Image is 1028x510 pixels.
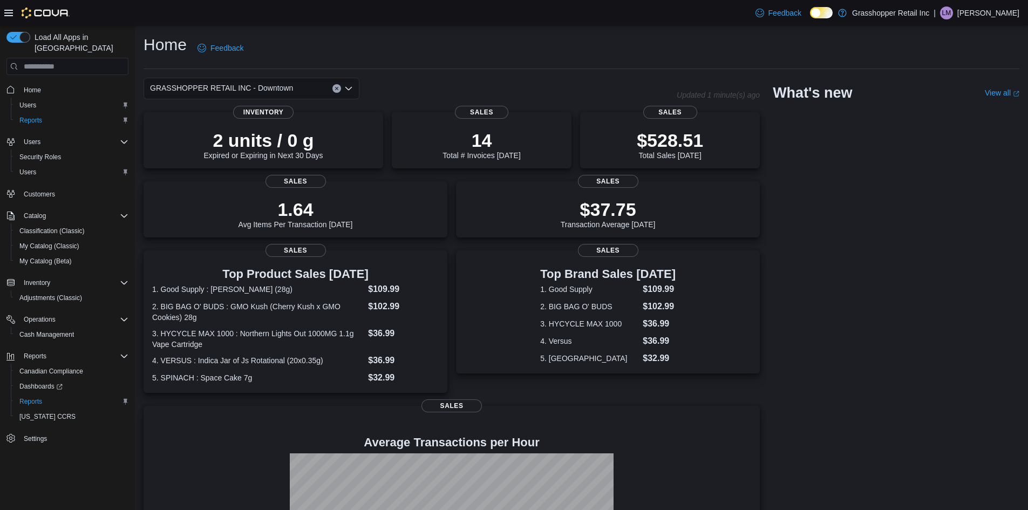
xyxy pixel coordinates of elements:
[152,372,364,383] dt: 5. SPINACH : Space Cake 7g
[6,77,128,474] nav: Complex example
[15,166,40,179] a: Users
[368,371,439,384] dd: $32.99
[852,6,929,19] p: Grasshopper Retail Inc
[19,313,128,326] span: Operations
[19,350,128,363] span: Reports
[19,294,82,302] span: Adjustments (Classic)
[677,91,760,99] p: Updated 1 minute(s) ago
[15,225,89,237] a: Classification (Classic)
[643,106,697,119] span: Sales
[152,436,751,449] h4: Average Transactions per Hour
[19,84,45,97] a: Home
[19,350,51,363] button: Reports
[2,349,133,364] button: Reports
[152,284,364,295] dt: 1. Good Supply : [PERSON_NAME] (28g)
[19,432,128,445] span: Settings
[19,276,55,289] button: Inventory
[940,6,953,19] div: L M
[19,313,60,326] button: Operations
[24,352,46,361] span: Reports
[204,130,323,160] div: Expired or Expiring in Next 30 Days
[11,409,133,424] button: [US_STATE] CCRS
[144,34,187,56] h1: Home
[24,434,47,443] span: Settings
[421,399,482,412] span: Sales
[11,149,133,165] button: Security Roles
[19,135,128,148] span: Users
[15,328,78,341] a: Cash Management
[19,397,42,406] span: Reports
[455,106,509,119] span: Sales
[19,257,72,266] span: My Catalog (Beta)
[2,275,133,290] button: Inventory
[15,255,128,268] span: My Catalog (Beta)
[15,114,128,127] span: Reports
[152,301,364,323] dt: 2. BIG BAG O' BUDS : GMO Kush (Cherry Kush x GMO Cookies) 28g
[11,113,133,128] button: Reports
[11,379,133,394] a: Dashboards
[15,99,128,112] span: Users
[19,188,59,201] a: Customers
[15,328,128,341] span: Cash Management
[11,98,133,113] button: Users
[210,43,243,53] span: Feedback
[152,355,364,366] dt: 4. VERSUS : Indica Jar of Js Rotational (20x0.35g)
[637,130,703,151] p: $528.51
[751,2,806,24] a: Feedback
[637,130,703,160] div: Total Sales [DATE]
[540,284,638,295] dt: 1. Good Supply
[19,276,128,289] span: Inventory
[19,83,128,96] span: Home
[19,432,51,445] a: Settings
[15,380,67,393] a: Dashboards
[15,240,128,253] span: My Catalog (Classic)
[19,116,42,125] span: Reports
[2,134,133,149] button: Users
[19,382,63,391] span: Dashboards
[19,412,76,421] span: [US_STATE] CCRS
[19,168,36,176] span: Users
[2,186,133,202] button: Customers
[810,7,833,18] input: Dark Mode
[239,199,353,229] div: Avg Items Per Transaction [DATE]
[15,225,128,237] span: Classification (Classic)
[773,84,852,101] h2: What's new
[332,84,341,93] button: Clear input
[442,130,520,151] p: 14
[233,106,294,119] span: Inventory
[24,278,50,287] span: Inventory
[368,300,439,313] dd: $102.99
[239,199,353,220] p: 1.64
[204,130,323,151] p: 2 units / 0 g
[19,135,45,148] button: Users
[2,431,133,446] button: Settings
[19,187,128,201] span: Customers
[15,291,86,304] a: Adjustments (Classic)
[2,81,133,97] button: Home
[578,175,638,188] span: Sales
[942,6,951,19] span: LM
[265,244,326,257] span: Sales
[15,151,128,164] span: Security Roles
[368,354,439,367] dd: $36.99
[24,86,41,94] span: Home
[15,240,84,253] a: My Catalog (Classic)
[768,8,801,18] span: Feedback
[19,209,50,222] button: Catalog
[2,312,133,327] button: Operations
[11,394,133,409] button: Reports
[957,6,1019,19] p: [PERSON_NAME]
[15,114,46,127] a: Reports
[540,301,638,312] dt: 2. BIG BAG O' BUDS
[15,166,128,179] span: Users
[643,335,676,348] dd: $36.99
[1013,91,1019,97] svg: External link
[11,223,133,239] button: Classification (Classic)
[150,81,293,94] span: GRASSHOPPER RETAIL INC - Downtown
[985,89,1019,97] a: View allExternal link
[15,151,65,164] a: Security Roles
[578,244,638,257] span: Sales
[11,165,133,180] button: Users
[11,254,133,269] button: My Catalog (Beta)
[152,328,364,350] dt: 3. HYCYCLE MAX 1000 : Northern Lights Out 1000MG 1.1g Vape Cartridge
